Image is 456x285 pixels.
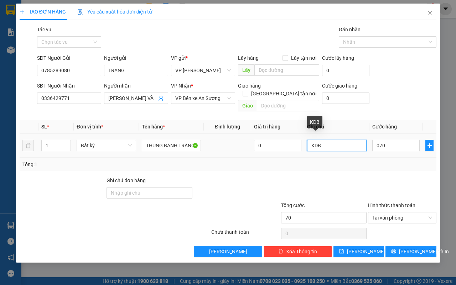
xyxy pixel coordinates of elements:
span: Bến xe [GEOGRAPHIC_DATA] [56,11,96,20]
input: VD: Bàn, Ghế [142,140,201,151]
div: Chưa thanh toán [211,228,280,241]
span: [PERSON_NAME] [209,248,247,255]
input: Ghi chú đơn hàng [107,187,192,199]
span: Tên hàng [142,124,165,130]
button: Close [420,4,440,23]
label: Ghi chú đơn hàng [107,178,146,183]
input: 0 [254,140,301,151]
span: 10:28:39 [DATE] [16,52,43,56]
label: Cước lấy hàng [322,55,354,61]
button: plus [425,140,434,151]
span: VP Châu Thành [175,65,231,76]
span: Xóa Thông tin [286,248,317,255]
span: TẠO ĐƠN HÀNG [20,9,66,15]
span: VP Nhận [171,83,191,89]
button: deleteXóa Thông tin [264,246,332,257]
span: Giá trị hàng [254,124,280,130]
span: Định lượng [215,124,240,130]
img: logo [2,4,34,36]
span: VPCT1209250002 [36,45,75,51]
span: Giao [238,100,257,111]
button: save[PERSON_NAME] [333,246,384,257]
label: Hình thức thanh toán [368,202,415,208]
span: Hotline: 19001152 [56,32,87,36]
input: Cước lấy hàng [322,65,369,76]
span: 01 Võ Văn Truyện, KP.1, Phường 2 [56,21,98,30]
strong: ĐỒNG PHƯỚC [56,4,98,10]
div: SĐT Người Gửi [37,54,101,62]
span: Lấy [238,64,254,76]
span: SL [41,124,47,130]
span: Tổng cước [281,202,305,208]
span: [GEOGRAPHIC_DATA] tận nơi [248,90,319,97]
button: delete [22,140,34,151]
input: Cước giao hàng [322,93,369,104]
button: [PERSON_NAME] [194,246,262,257]
span: VP Bến xe An Sương [175,93,231,104]
label: Gán nhãn [339,27,361,32]
span: Bất kỳ [81,140,132,151]
th: Ghi chú [304,120,369,134]
div: Người gửi [104,54,168,62]
span: [PERSON_NAME]: [2,46,74,50]
div: VP gửi [171,54,235,62]
span: close [427,10,433,16]
img: icon [77,9,83,15]
span: [PERSON_NAME] và In [399,248,449,255]
span: Đơn vị tính [77,124,103,130]
button: printer[PERSON_NAME] và In [385,246,436,257]
label: Tác vụ [37,27,51,32]
div: KDB [307,116,322,128]
span: ----------------------------------------- [19,38,87,44]
span: Lấy hàng [238,55,259,61]
div: Tổng: 1 [22,160,177,168]
span: Yêu cầu xuất hóa đơn điện tử [77,9,152,15]
label: Cước giao hàng [322,83,357,89]
span: plus [20,9,25,14]
input: Ghi Chú [307,140,367,151]
span: printer [391,249,396,254]
span: delete [278,249,283,254]
input: Dọc đường [254,64,319,76]
span: plus [426,143,433,148]
span: save [339,249,344,254]
span: user-add [158,95,164,101]
span: Lấy tận nơi [288,54,319,62]
span: In ngày: [2,52,43,56]
div: Người nhận [104,82,168,90]
span: Giao hàng [238,83,261,89]
span: Tại văn phòng [372,212,432,223]
span: Cước hàng [372,124,397,130]
input: Dọc đường [257,100,319,111]
div: SĐT Người Nhận [37,82,101,90]
span: [PERSON_NAME] [347,248,385,255]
